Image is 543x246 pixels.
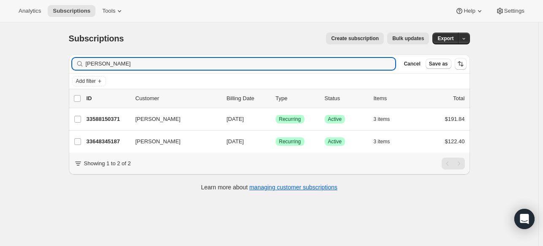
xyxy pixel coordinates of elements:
[404,60,420,67] span: Cancel
[445,138,465,145] span: $122.40
[86,58,396,70] input: Filter subscribers
[374,116,390,123] span: 3 items
[450,5,489,17] button: Help
[326,33,384,44] button: Create subscription
[514,209,535,229] div: Open Intercom Messenger
[387,33,429,44] button: Bulk updates
[76,78,96,85] span: Add filter
[53,8,90,14] span: Subscriptions
[87,113,465,125] div: 33588150371[PERSON_NAME][DATE]SuccessRecurringSuccessActive3 items$191.84
[392,35,424,42] span: Bulk updates
[331,35,379,42] span: Create subscription
[249,184,337,191] a: managing customer subscriptions
[491,5,529,17] button: Settings
[136,137,181,146] span: [PERSON_NAME]
[328,138,342,145] span: Active
[136,115,181,123] span: [PERSON_NAME]
[84,159,131,168] p: Showing 1 to 2 of 2
[276,94,318,103] div: Type
[102,8,115,14] span: Tools
[432,33,459,44] button: Export
[130,135,215,148] button: [PERSON_NAME]
[227,94,269,103] p: Billing Date
[429,60,448,67] span: Save as
[87,115,129,123] p: 33588150371
[279,138,301,145] span: Recurring
[437,35,453,42] span: Export
[374,138,390,145] span: 3 items
[442,158,465,169] nav: Pagination
[279,116,301,123] span: Recurring
[464,8,475,14] span: Help
[455,58,467,70] button: Sort the results
[69,34,124,43] span: Subscriptions
[374,136,399,148] button: 3 items
[504,8,524,14] span: Settings
[325,94,367,103] p: Status
[453,94,464,103] p: Total
[48,5,95,17] button: Subscriptions
[374,94,416,103] div: Items
[201,183,337,191] p: Learn more about
[400,59,424,69] button: Cancel
[87,136,465,148] div: 33648345187[PERSON_NAME][DATE]SuccessRecurringSuccessActive3 items$122.40
[72,76,106,86] button: Add filter
[87,94,465,103] div: IDCustomerBilling DateTypeStatusItemsTotal
[130,112,215,126] button: [PERSON_NAME]
[426,59,451,69] button: Save as
[14,5,46,17] button: Analytics
[328,116,342,123] span: Active
[445,116,465,122] span: $191.84
[227,138,244,145] span: [DATE]
[97,5,129,17] button: Tools
[87,137,129,146] p: 33648345187
[227,116,244,122] span: [DATE]
[87,94,129,103] p: ID
[19,8,41,14] span: Analytics
[136,94,220,103] p: Customer
[374,113,399,125] button: 3 items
